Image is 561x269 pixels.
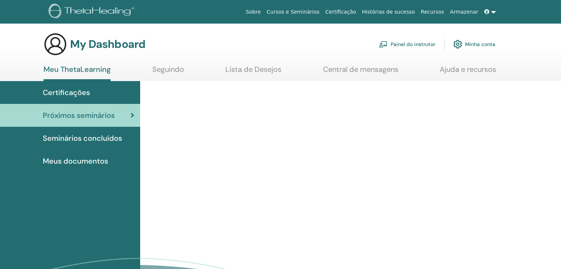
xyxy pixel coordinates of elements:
[44,65,111,81] a: Meu ThetaLearning
[264,5,322,19] a: Cursos e Seminários
[418,5,447,19] a: Recursos
[43,156,108,167] span: Meus documentos
[440,65,496,79] a: Ajuda e recursos
[49,4,137,20] img: logo.png
[152,65,184,79] a: Seguindo
[453,38,462,50] img: cog.svg
[43,133,122,144] span: Seminários concluídos
[44,32,67,56] img: generic-user-icon.jpg
[323,65,398,79] a: Central de mensagens
[70,38,145,51] h3: My Dashboard
[322,5,359,19] a: Certificação
[225,65,281,79] a: Lista de Desejos
[243,5,264,19] a: Sobre
[447,5,481,19] a: Armazenar
[453,36,495,52] a: Minha conta
[379,36,435,52] a: Painel do instrutor
[379,41,388,48] img: chalkboard-teacher.svg
[43,87,90,98] span: Certificações
[43,110,115,121] span: Próximos seminários
[359,5,418,19] a: Histórias de sucesso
